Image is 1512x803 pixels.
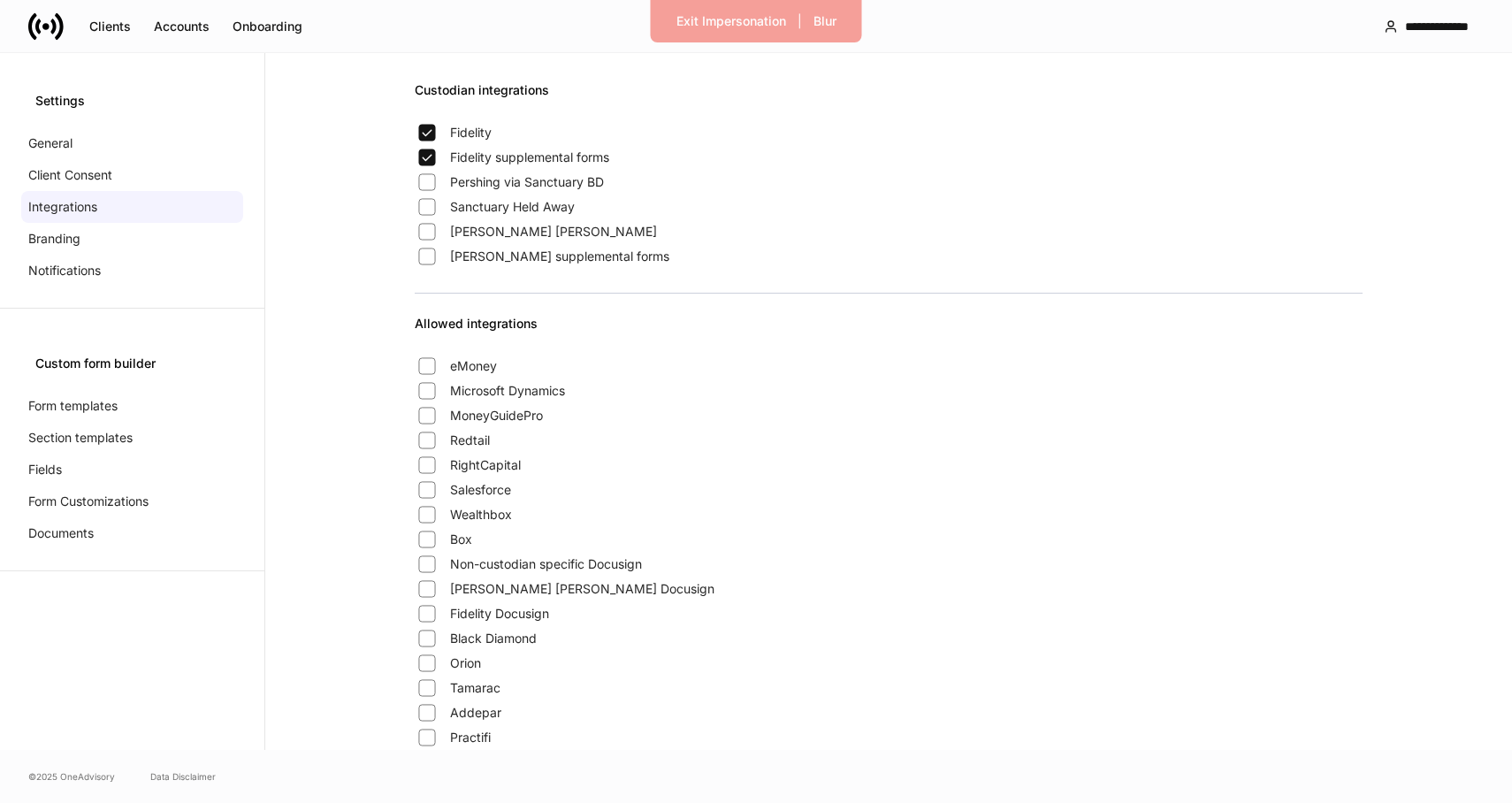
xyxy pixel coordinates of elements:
button: Blur [802,7,848,35]
p: Documents [28,524,94,542]
a: Section templates [21,422,243,454]
div: Onboarding [233,20,302,33]
div: Custodian integrations [415,81,1363,120]
a: Form templates [21,390,243,422]
span: eMoney [450,357,497,375]
div: Settings [35,92,229,110]
span: © 2025 OneAdvisory [28,769,115,784]
p: Integrations [28,198,97,216]
div: Blur [813,15,836,27]
span: Non-custodian specific Docusign [450,555,642,573]
span: Salesforce [450,481,511,499]
p: Notifications [28,262,101,279]
span: Practifi [450,729,491,746]
span: RightCapital [450,456,521,474]
span: Fidelity supplemental forms [450,149,609,166]
div: Clients [89,20,131,33]
a: Form Customizations [21,486,243,517]
button: Exit Impersonation [665,7,798,35]
span: Pershing via Sanctuary BD [450,173,604,191]
p: General [28,134,73,152]
p: Client Consent [28,166,112,184]
span: Sanctuary Held Away [450,198,575,216]
span: MoneyGuidePro [450,407,543,424]
a: Branding [21,223,243,255]
span: Wealthbox [450,506,512,524]
span: Black Diamond [450,630,537,647]
span: [PERSON_NAME] supplemental forms [450,248,669,265]
div: Allowed integrations [415,315,1363,354]
a: Integrations [21,191,243,223]
span: Tamarac [450,679,500,697]
div: Accounts [154,20,210,33]
span: Addepar [450,704,501,722]
a: Client Consent [21,159,243,191]
button: Onboarding [221,12,314,41]
span: [PERSON_NAME] [PERSON_NAME] Docusign [450,580,714,598]
p: Form Customizations [28,493,149,510]
a: General [21,127,243,159]
span: Orion [450,654,481,672]
button: Accounts [142,12,221,41]
button: Clients [78,12,142,41]
span: Fidelity Docusign [450,605,549,623]
a: Notifications [21,255,243,287]
span: [PERSON_NAME] [PERSON_NAME] [450,223,657,241]
p: Fields [28,461,62,478]
p: Section templates [28,429,133,447]
p: Branding [28,230,80,248]
a: Data Disclaimer [150,769,216,784]
span: Fidelity [450,124,492,141]
div: Custom form builder [35,355,229,372]
a: Documents [21,517,243,549]
span: Box [450,531,472,548]
span: Redtail [450,432,490,449]
div: Exit Impersonation [676,15,786,27]
p: Form templates [28,397,118,415]
span: Microsoft Dynamics [450,382,565,400]
a: Fields [21,454,243,486]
